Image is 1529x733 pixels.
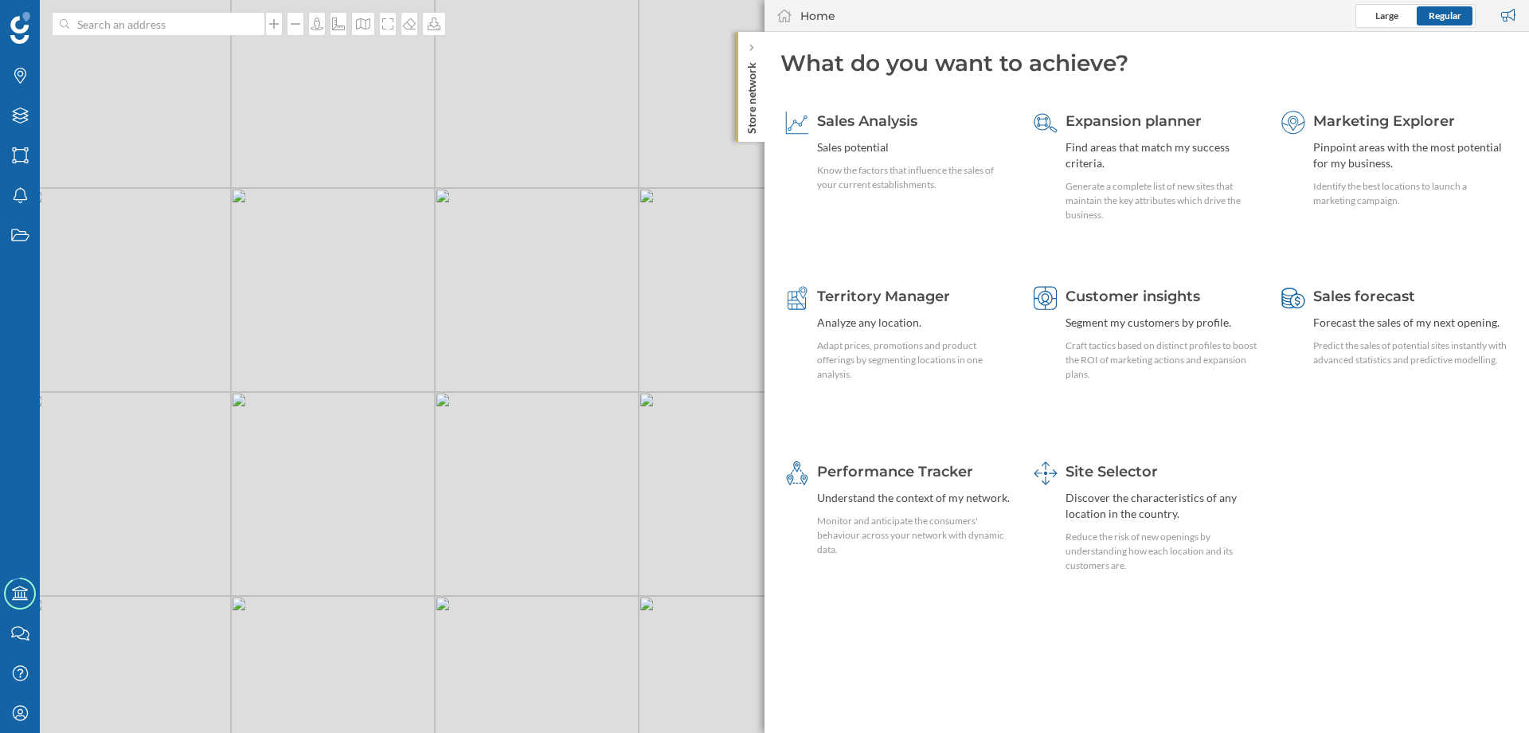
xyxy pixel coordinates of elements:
span: Sales forecast [1313,288,1415,305]
div: Know the factors that influence the sales of your current establishments. [817,163,1012,192]
div: Understand the context of my network. [817,490,1012,506]
span: Territory Manager [817,288,950,305]
img: Geoblink Logo [10,12,30,44]
p: Store network [744,56,760,134]
div: Pinpoint areas with the most potential for my business. [1313,139,1508,171]
img: sales-explainer.svg [785,111,809,135]
div: Reduce the risk of new openings by understanding how each location and its customers are. [1066,530,1261,573]
img: customer-intelligence.svg [1034,286,1058,310]
div: Find areas that match my success criteria. [1066,139,1261,171]
div: Home [800,8,835,24]
div: Craft tactics based on distinct profiles to boost the ROI of marketing actions and expansion plans. [1066,339,1261,382]
div: Segment my customers by profile. [1066,315,1261,331]
div: Sales potential [817,139,1012,155]
span: Expansion planner [1066,112,1202,130]
div: Monitor and anticipate the consumers' behaviour across your network with dynamic data. [817,514,1012,557]
span: Soporte [33,11,90,25]
span: Regular [1429,10,1461,22]
img: monitoring-360.svg [785,461,809,485]
img: search-areas.svg [1034,111,1058,135]
div: Discover the characteristics of any location in the country. [1066,490,1261,522]
span: Customer insights [1066,288,1200,305]
img: sales-forecast.svg [1281,286,1305,310]
div: Analyze any location. [817,315,1012,331]
div: Adapt prices, promotions and product offerings by segmenting locations in one analysis. [817,339,1012,382]
span: Site Selector [1066,463,1158,480]
div: Generate a complete list of new sites that maintain the key attributes which drive the business. [1066,179,1261,222]
div: What do you want to achieve? [780,48,1513,78]
span: Large [1375,10,1398,22]
div: Identify the best locations to launch a marketing campaign. [1313,179,1508,208]
span: Sales Analysis [817,112,917,130]
img: territory-manager.svg [785,286,809,310]
img: explorer.svg [1281,111,1305,135]
span: Performance Tracker [817,463,973,480]
div: Forecast the sales of my next opening. [1313,315,1508,331]
img: dashboards-manager.svg [1034,461,1058,485]
div: Predict the sales of potential sites instantly with advanced statistics and predictive modelling. [1313,339,1508,367]
span: Marketing Explorer [1313,112,1455,130]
